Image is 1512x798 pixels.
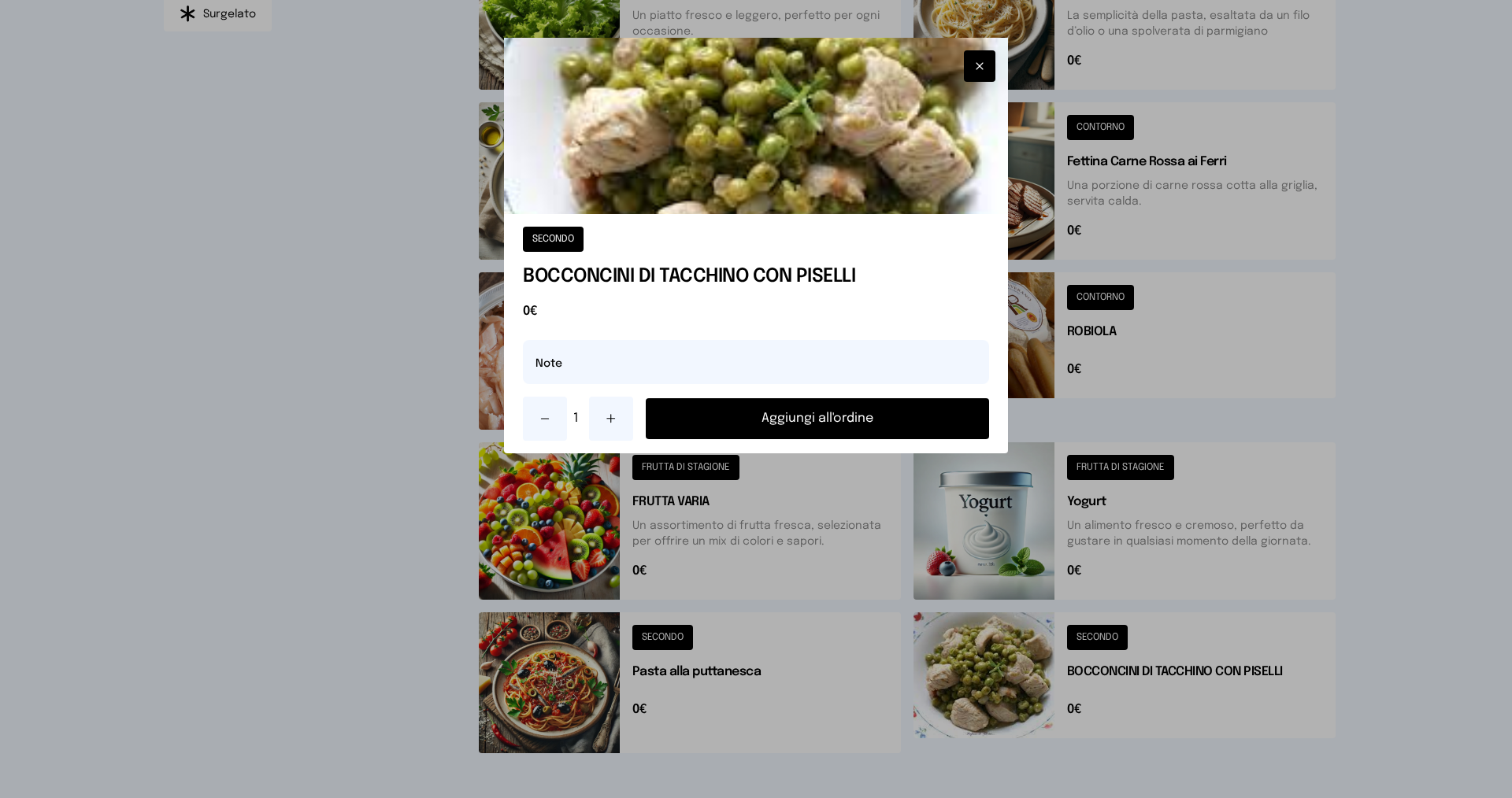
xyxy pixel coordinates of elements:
img: BOCCONCINI DI TACCHINO CON PISELLI [504,38,1008,214]
button: SECONDO [523,227,584,252]
h1: BOCCONCINI DI TACCHINO CON PISELLI [523,264,989,290]
span: 0€ [523,302,989,321]
button: Aggiungi all'ordine [646,398,989,439]
span: 1 [573,409,583,428]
